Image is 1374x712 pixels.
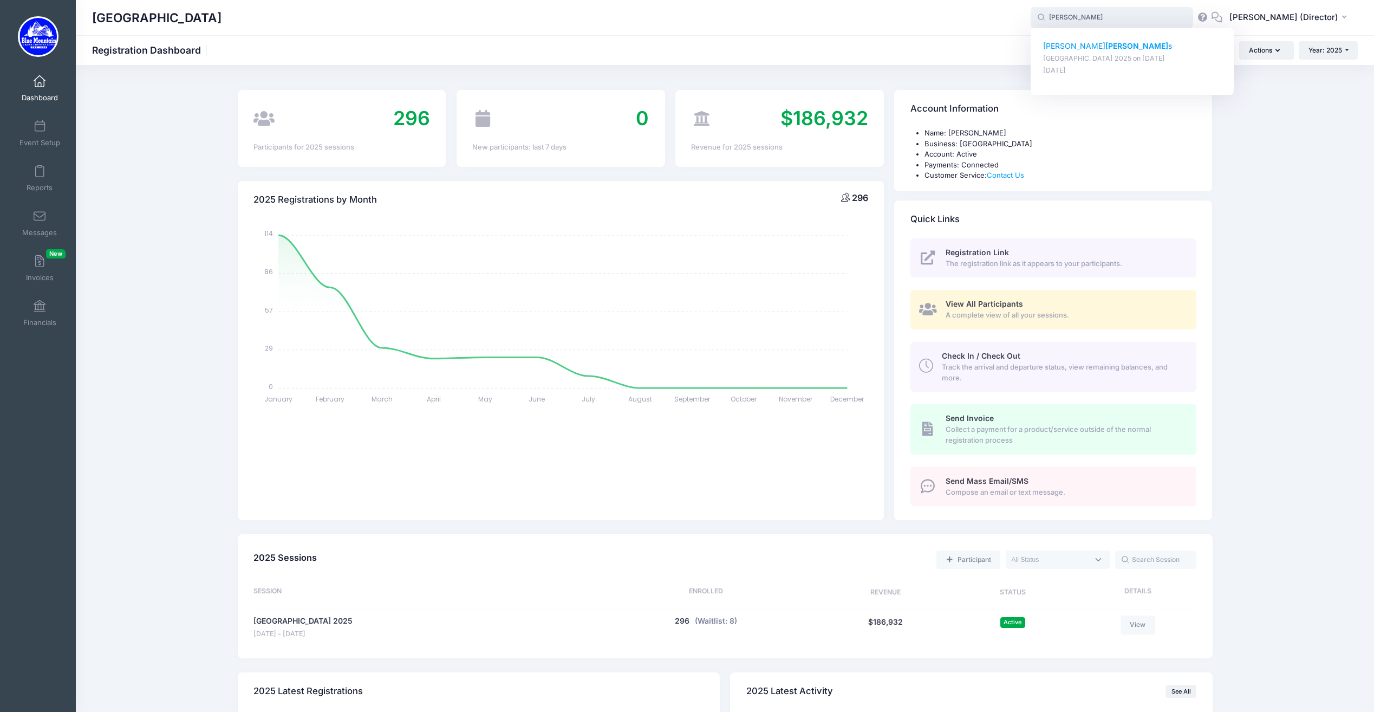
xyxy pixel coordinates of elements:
[942,362,1184,383] span: Track the arrival and departure status, view remaining balances, and more.
[946,487,1184,498] span: Compose an email or text message.
[910,238,1196,278] a: Registration Link The registration link as it appears to your participants.
[426,394,440,404] tspan: April
[1043,66,1222,76] p: [DATE]
[674,394,711,404] tspan: September
[819,586,952,599] div: Revenue
[1115,551,1196,569] input: Search Session
[779,394,813,404] tspan: November
[22,228,57,237] span: Messages
[92,44,210,56] h1: Registration Dashboard
[478,394,492,404] tspan: May
[264,267,273,276] tspan: 86
[946,424,1184,445] span: Collect a payment for a product/service outside of the normal registration process
[27,183,53,192] span: Reports
[852,192,868,203] span: 296
[264,394,292,404] tspan: January
[371,394,392,404] tspan: March
[951,586,1073,599] div: Status
[924,139,1196,150] li: Business: [GEOGRAPHIC_DATA]
[946,310,1184,321] span: A complete view of all your sessions.
[1308,46,1342,54] span: Year: 2025
[1222,5,1358,30] button: [PERSON_NAME] (Director)
[946,476,1028,486] span: Send Mass Email/SMS
[253,616,353,627] a: [GEOGRAPHIC_DATA] 2025
[1012,555,1089,565] textarea: Search
[1121,616,1155,634] a: View
[946,413,994,423] span: Send Invoice
[1229,11,1338,23] span: [PERSON_NAME] (Director)
[946,248,1009,257] span: Registration Link
[1299,41,1358,60] button: Year: 2025
[987,171,1024,179] a: Contact Us
[14,114,66,152] a: Event Setup
[780,106,868,130] span: $186,932
[593,586,819,599] div: Enrolled
[18,16,58,57] img: Blue Mountain Cross Country Camp
[830,394,864,404] tspan: December
[1031,7,1193,29] input: Search by First Name, Last Name, or Email...
[46,249,66,258] span: New
[529,394,545,404] tspan: June
[14,294,66,332] a: Financials
[1043,54,1222,64] p: [GEOGRAPHIC_DATA] 2025 on [DATE]
[1239,41,1293,60] button: Actions
[1043,41,1222,52] p: [PERSON_NAME] s
[946,299,1023,308] span: View All Participants
[253,676,363,707] h4: 2025 Latest Registrations
[942,351,1020,360] span: Check In / Check Out
[910,94,999,125] h4: Account Information
[23,318,56,327] span: Financials
[910,404,1196,454] a: Send Invoice Collect a payment for a product/service outside of the normal registration process
[636,106,649,130] span: 0
[924,160,1196,171] li: Payments: Connected
[14,69,66,107] a: Dashboard
[253,629,353,639] span: [DATE] - [DATE]
[695,616,737,627] button: (Waitlist: 8)
[92,5,222,30] h1: [GEOGRAPHIC_DATA]
[628,394,652,404] tspan: August
[253,586,593,599] div: Session
[316,394,344,404] tspan: February
[19,138,60,147] span: Event Setup
[910,290,1196,329] a: View All Participants A complete view of all your sessions.
[910,342,1196,392] a: Check In / Check Out Track the arrival and departure status, view remaining balances, and more.
[946,258,1184,269] span: The registration link as it appears to your participants.
[819,616,952,639] div: $186,932
[269,381,273,391] tspan: 0
[924,170,1196,181] li: Customer Service:
[393,106,430,130] span: 296
[1105,41,1168,50] strong: [PERSON_NAME]
[265,305,273,314] tspan: 57
[26,273,54,282] span: Invoices
[675,616,689,627] button: 296
[1074,586,1196,599] div: Details
[910,467,1196,506] a: Send Mass Email/SMS Compose an email or text message.
[253,142,430,153] div: Participants for 2025 sessions
[264,229,273,238] tspan: 114
[14,159,66,197] a: Reports
[22,93,58,102] span: Dashboard
[910,204,960,235] h4: Quick Links
[265,344,273,353] tspan: 29
[1165,685,1196,698] a: See All
[924,149,1196,160] li: Account: Active
[472,142,649,153] div: New participants: last 7 days
[691,142,868,153] div: Revenue for 2025 sessions
[14,204,66,242] a: Messages
[253,552,317,563] span: 2025 Sessions
[582,394,595,404] tspan: July
[746,676,833,707] h4: 2025 Latest Activity
[1000,617,1025,627] span: Active
[924,128,1196,139] li: Name: [PERSON_NAME]
[936,551,1000,569] a: Add a new manual registration
[731,394,757,404] tspan: October
[253,184,377,215] h4: 2025 Registrations by Month
[14,249,66,287] a: InvoicesNew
